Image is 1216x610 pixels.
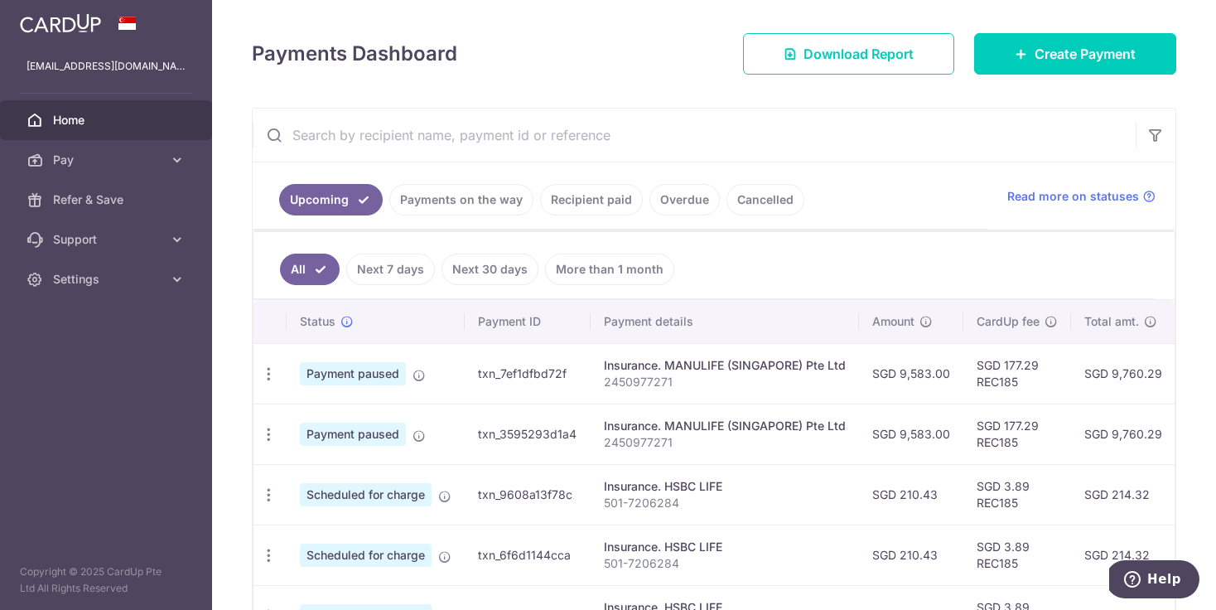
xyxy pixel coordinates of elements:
[465,404,591,464] td: txn_3595293d1a4
[279,184,383,215] a: Upcoming
[300,483,432,506] span: Scheduled for charge
[27,58,186,75] p: [EMAIL_ADDRESS][DOMAIN_NAME]
[465,464,591,525] td: txn_9608a13f78c
[300,313,335,330] span: Status
[859,404,963,464] td: SGD 9,583.00
[604,357,846,374] div: Insurance. MANULIFE (SINGAPORE) Pte Ltd
[280,254,340,285] a: All
[53,271,162,288] span: Settings
[346,254,435,285] a: Next 7 days
[20,13,101,33] img: CardUp
[591,300,859,343] th: Payment details
[803,44,914,64] span: Download Report
[1071,525,1175,585] td: SGD 214.32
[1007,188,1156,205] a: Read more on statuses
[252,39,457,69] h4: Payments Dashboard
[604,478,846,495] div: Insurance. HSBC LIFE
[743,33,954,75] a: Download Report
[53,231,162,248] span: Support
[604,539,846,555] div: Insurance. HSBC LIFE
[465,300,591,343] th: Payment ID
[604,495,846,511] p: 501-7206284
[604,434,846,451] p: 2450977271
[604,418,846,434] div: Insurance. MANULIFE (SINGAPORE) Pte Ltd
[974,33,1176,75] a: Create Payment
[300,423,406,446] span: Payment paused
[649,184,720,215] a: Overdue
[977,313,1040,330] span: CardUp fee
[859,343,963,404] td: SGD 9,583.00
[1071,343,1175,404] td: SGD 9,760.29
[963,525,1071,585] td: SGD 3.89 REC185
[545,254,674,285] a: More than 1 month
[1109,560,1199,602] iframe: Opens a widget where you can find more information
[604,555,846,572] p: 501-7206284
[253,109,1136,162] input: Search by recipient name, payment id or reference
[963,404,1071,464] td: SGD 177.29 REC185
[53,152,162,168] span: Pay
[389,184,533,215] a: Payments on the way
[465,343,591,404] td: txn_7ef1dfbd72f
[53,112,162,128] span: Home
[963,343,1071,404] td: SGD 177.29 REC185
[1071,464,1175,525] td: SGD 214.32
[300,544,432,567] span: Scheduled for charge
[1071,404,1175,464] td: SGD 9,760.29
[859,525,963,585] td: SGD 210.43
[859,464,963,525] td: SGD 210.43
[604,374,846,390] p: 2450977271
[540,184,643,215] a: Recipient paid
[300,362,406,385] span: Payment paused
[872,313,914,330] span: Amount
[442,254,538,285] a: Next 30 days
[1035,44,1136,64] span: Create Payment
[1007,188,1139,205] span: Read more on statuses
[465,525,591,585] td: txn_6f6d1144cca
[726,184,804,215] a: Cancelled
[53,191,162,208] span: Refer & Save
[963,464,1071,525] td: SGD 3.89 REC185
[1084,313,1139,330] span: Total amt.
